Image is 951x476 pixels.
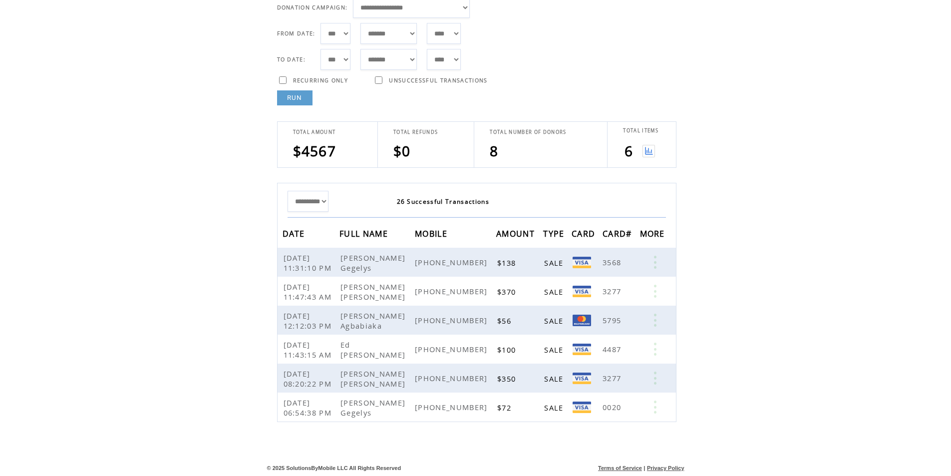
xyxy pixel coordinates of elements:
span: [PHONE_NUMBER] [415,402,490,412]
span: [PERSON_NAME] Gegelys [340,398,405,418]
a: FULL NAME [339,230,390,236]
span: AMOUNT [496,226,537,244]
img: View graph [642,145,655,157]
span: © 2025 SolutionsByMobile LLC All Rights Reserved [267,465,401,471]
span: [DATE] 11:43:15 AM [284,340,334,360]
img: Mastercard [573,315,591,326]
span: [PERSON_NAME] [PERSON_NAME] [340,369,408,389]
a: CARD [572,230,598,236]
span: [PHONE_NUMBER] [415,315,490,325]
span: SALE [544,403,566,413]
span: $72 [497,403,514,413]
span: [PERSON_NAME] Agbabiaka [340,311,405,331]
span: FULL NAME [339,226,390,244]
a: Terms of Service [598,465,642,471]
span: TOTAL ITEMS [623,127,658,134]
span: 4487 [603,344,624,354]
span: MORE [640,226,667,244]
span: CARD# [603,226,634,244]
a: TYPE [543,230,567,236]
span: [PHONE_NUMBER] [415,344,490,354]
img: Visa [573,257,591,268]
img: Visa [573,344,591,355]
span: [PHONE_NUMBER] [415,373,490,383]
img: VISA [573,373,591,384]
img: VISA [573,286,591,297]
a: DATE [283,230,308,236]
span: SALE [544,258,566,268]
span: [PHONE_NUMBER] [415,257,490,267]
span: SALE [544,287,566,297]
span: [DATE] 12:12:03 PM [284,311,334,331]
span: [DATE] 11:47:43 AM [284,282,334,302]
span: 5795 [603,315,624,325]
span: $350 [497,374,518,384]
span: TYPE [543,226,567,244]
span: [DATE] 11:31:10 PM [284,253,334,273]
span: 3277 [603,373,624,383]
img: VISA [573,402,591,413]
span: FROM DATE: [277,30,316,37]
span: $370 [497,287,518,297]
span: MOBILE [415,226,450,244]
span: DONATION CAMPAIGN: [277,4,348,11]
a: CARD# [603,230,634,236]
span: TO DATE: [277,56,306,63]
span: RECURRING ONLY [293,77,348,84]
span: 0020 [603,402,624,412]
span: TOTAL REFUNDS [393,129,438,135]
span: SALE [544,316,566,326]
span: [PERSON_NAME] Gegelys [340,253,405,273]
span: 26 Successful Transactions [397,197,490,206]
span: $4567 [293,141,336,160]
span: SALE [544,374,566,384]
span: | [643,465,645,471]
span: [PHONE_NUMBER] [415,286,490,296]
a: Privacy Policy [647,465,684,471]
span: Ed [PERSON_NAME] [340,340,408,360]
span: $56 [497,316,514,326]
span: $0 [393,141,411,160]
span: 3277 [603,286,624,296]
span: TOTAL NUMBER OF DONORS [490,129,566,135]
span: [PERSON_NAME] [PERSON_NAME] [340,282,408,302]
span: [DATE] 08:20:22 PM [284,369,334,389]
span: 6 [625,141,633,160]
span: 3568 [603,257,624,267]
a: RUN [277,90,313,105]
a: AMOUNT [496,230,537,236]
span: [DATE] 06:54:38 PM [284,398,334,418]
span: 8 [490,141,498,160]
span: SALE [544,345,566,355]
span: UNSUCCESSFUL TRANSACTIONS [389,77,487,84]
span: $100 [497,345,518,355]
span: $138 [497,258,518,268]
span: TOTAL AMOUNT [293,129,336,135]
span: DATE [283,226,308,244]
span: CARD [572,226,598,244]
a: MOBILE [415,230,450,236]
